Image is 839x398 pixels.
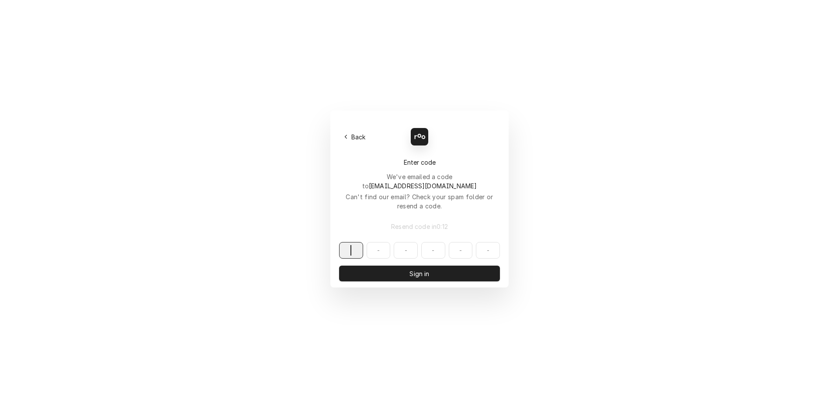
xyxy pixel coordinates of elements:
span: to [362,182,477,190]
span: Back [350,132,367,142]
button: Sign in [339,266,500,281]
span: [EMAIL_ADDRESS][DOMAIN_NAME] [369,182,477,190]
div: We've emailed a code [339,172,500,190]
button: Resend code in0:12 [339,218,500,234]
button: Back [339,131,371,143]
span: Sign in [408,269,431,278]
div: Enter code [339,158,500,167]
div: Can't find our email? Check your spam folder or resend a code. [339,192,500,211]
span: Resend code in 0 : 12 [389,222,450,231]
